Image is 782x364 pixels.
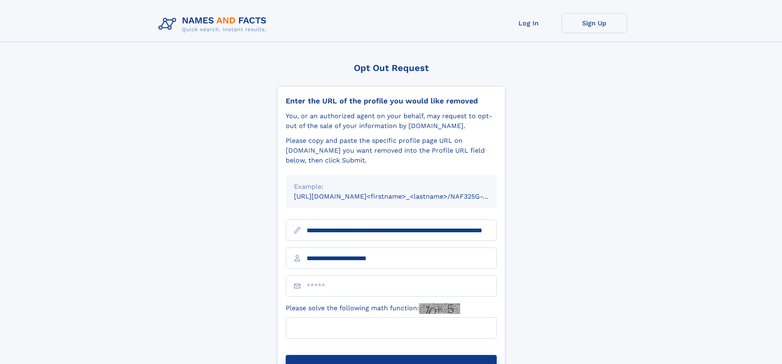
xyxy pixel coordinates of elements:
[496,13,562,33] a: Log In
[286,96,497,105] div: Enter the URL of the profile you would like removed
[286,111,497,131] div: You, or an authorized agent on your behalf, may request to opt-out of the sale of your informatio...
[155,13,273,35] img: Logo Names and Facts
[277,63,505,73] div: Opt Out Request
[286,136,497,165] div: Please copy and paste the specific profile page URL on [DOMAIN_NAME] you want removed into the Pr...
[286,303,460,314] label: Please solve the following math function:
[294,182,488,192] div: Example:
[294,192,512,200] small: [URL][DOMAIN_NAME]<firstname>_<lastname>/NAF325G-xxxxxxxx
[562,13,627,33] a: Sign Up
